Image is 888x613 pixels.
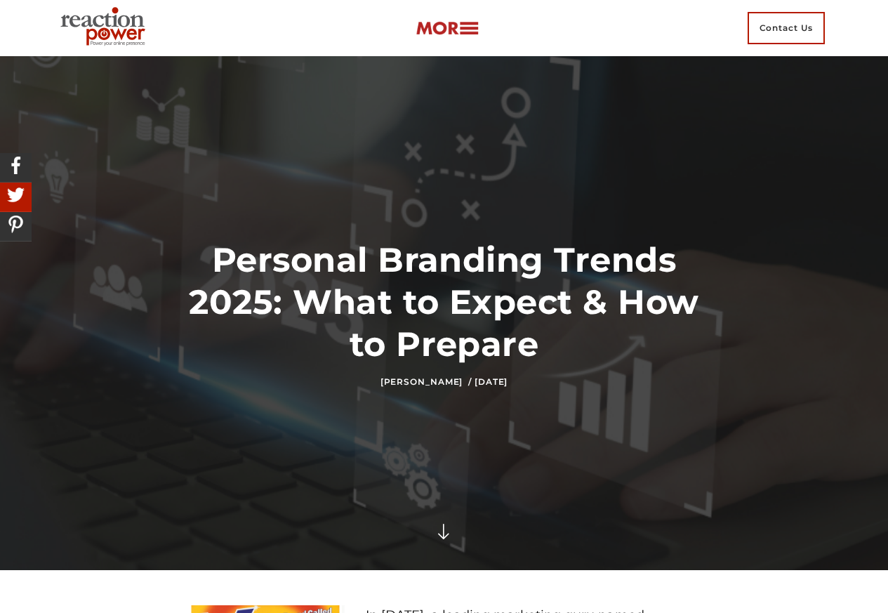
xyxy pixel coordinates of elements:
[475,376,508,387] time: [DATE]
[4,212,28,237] img: Share On Pinterest
[380,376,472,387] a: [PERSON_NAME] /
[4,153,28,178] img: Share On Facebook
[55,3,157,53] img: Executive Branding | Personal Branding Agency
[4,183,28,207] img: Share On Twitter
[748,12,825,44] span: Contact Us
[416,20,479,37] img: more-btn.png
[188,239,701,365] h1: Personal Branding Trends 2025: What to Expect & How to Prepare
